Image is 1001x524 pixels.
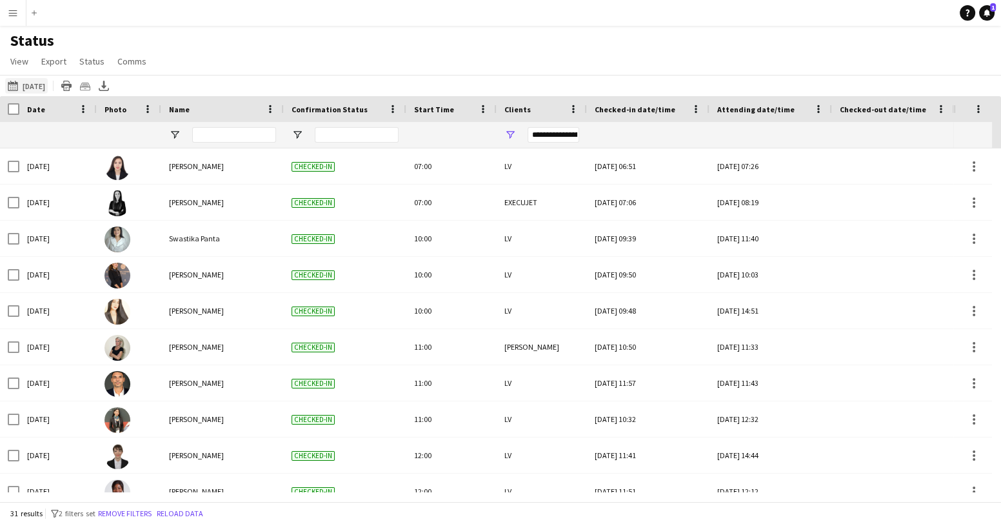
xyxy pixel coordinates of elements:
div: 10:00 [406,221,497,256]
div: [DATE] 11:43 [717,365,824,401]
img: Marwa Abdelaali [104,263,130,288]
div: 10:00 [406,257,497,292]
div: [DATE] 11:40 [717,221,824,256]
div: LV [497,474,587,509]
div: 10:00 [406,293,497,328]
img: Kateryna Varava [104,443,130,469]
div: LV [497,148,587,184]
div: 07:00 [406,148,497,184]
span: [PERSON_NAME] [169,342,224,352]
span: 1 [990,3,996,12]
span: Export [41,55,66,67]
span: Name [169,105,190,114]
span: Checked-in [292,487,335,497]
span: Clients [504,105,531,114]
img: Nana Oricha [104,479,130,505]
div: [DATE] 10:32 [595,401,702,437]
span: [PERSON_NAME] [169,450,224,460]
app-action-btn: Crew files as ZIP [77,78,93,94]
button: Open Filter Menu [504,129,516,141]
span: 2 filters set [59,509,95,518]
div: 11:00 [406,401,497,437]
div: [DATE] [19,329,97,365]
div: [DATE] 14:51 [717,293,824,328]
button: Reload data [154,507,206,521]
div: LV [497,221,587,256]
div: [DATE] 12:32 [717,401,824,437]
a: Status [74,53,110,70]
div: 12:00 [406,474,497,509]
span: Swastika Panta [169,234,220,243]
a: View [5,53,34,70]
div: [DATE] 06:51 [595,148,702,184]
span: Confirmation Status [292,105,368,114]
span: [PERSON_NAME] [169,487,224,496]
span: Date [27,105,45,114]
span: [PERSON_NAME] [169,197,224,207]
span: Checked-in [292,379,335,388]
span: Checked-in [292,234,335,244]
input: Name Filter Input [192,127,276,143]
button: Open Filter Menu [292,129,303,141]
span: Status [79,55,104,67]
a: Comms [112,53,152,70]
app-action-btn: Export XLSX [96,78,112,94]
button: [DATE] [5,78,48,94]
span: Start Time [414,105,454,114]
div: [DATE] [19,438,97,473]
img: Fadi Makki [104,371,130,397]
div: LV [497,257,587,292]
div: EXECUJET [497,185,587,220]
div: [DATE] 11:33 [717,329,824,365]
div: [DATE] [19,293,97,328]
span: [PERSON_NAME] [169,270,224,279]
div: [DATE] 09:48 [595,293,702,328]
div: [DATE] 09:50 [595,257,702,292]
a: 1 [979,5,995,21]
div: [DATE] [19,148,97,184]
div: [DATE] [19,474,97,509]
button: Remove filters [95,507,154,521]
div: [DATE] 07:26 [717,148,824,184]
div: [DATE] 12:12 [717,474,824,509]
span: Comms [117,55,146,67]
span: Checked-in [292,162,335,172]
div: LV [497,365,587,401]
span: Photo [104,105,126,114]
div: [DATE] 07:06 [595,185,702,220]
div: [DATE] 11:51 [595,474,702,509]
div: [DATE] [19,185,97,220]
span: [PERSON_NAME] [169,414,224,424]
span: Attending date/time [717,105,795,114]
div: LV [497,401,587,437]
div: [DATE] 11:41 [595,438,702,473]
span: View [10,55,28,67]
span: Checked-in date/time [595,105,675,114]
img: Yana Permyakova [104,335,130,361]
span: Checked-in [292,307,335,316]
app-action-btn: Print [59,78,74,94]
div: LV [497,438,587,473]
span: [PERSON_NAME] [169,306,224,316]
div: [DATE] [19,365,97,401]
div: [DATE] 10:03 [717,257,824,292]
div: [DATE] 09:39 [595,221,702,256]
img: Samar Mounzer [104,190,130,216]
div: 12:00 [406,438,497,473]
div: [DATE] [19,221,97,256]
input: Confirmation Status Filter Input [315,127,399,143]
span: Checked-in [292,270,335,280]
div: [PERSON_NAME] [497,329,587,365]
span: Checked-in [292,415,335,425]
span: Checked-out date/time [840,105,926,114]
div: 11:00 [406,329,497,365]
div: [DATE] 10:50 [595,329,702,365]
div: [DATE] 11:57 [595,365,702,401]
div: 07:00 [406,185,497,220]
div: [DATE] [19,401,97,437]
img: Kai Deng [104,154,130,180]
a: Export [36,53,72,70]
span: [PERSON_NAME] [169,378,224,388]
button: Open Filter Menu [169,129,181,141]
span: Checked-in [292,198,335,208]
